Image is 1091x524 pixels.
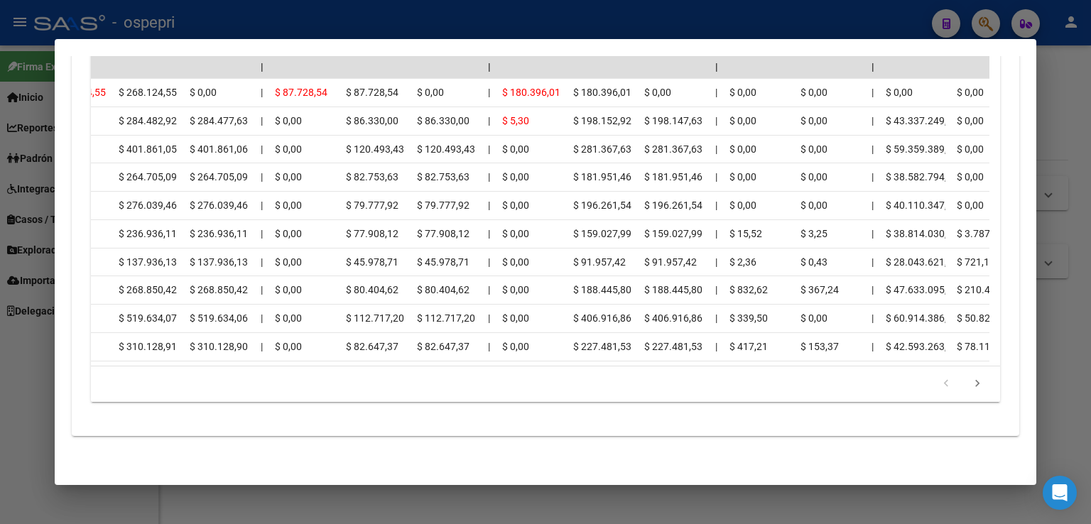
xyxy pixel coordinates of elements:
span: $ 159.027,99 [573,228,631,239]
span: | [261,61,264,72]
span: $ 87.728,54 [346,87,398,98]
span: $ 0,00 [275,256,302,268]
span: $ 180.396,01 [573,87,631,98]
span: $ 87.728,54 [275,87,327,98]
span: | [715,341,717,352]
span: $ 0,00 [275,143,302,155]
span: | [261,200,263,211]
span: | [872,256,874,268]
span: $ 77.908,12 [346,228,398,239]
span: $ 78.116,90 [957,341,1009,352]
span: | [872,284,874,295]
span: | [715,256,717,268]
span: $ 0,00 [275,312,302,324]
span: | [488,115,490,126]
span: $ 0,00 [502,341,529,352]
span: $ 281.367,63 [573,143,631,155]
span: $ 42.593.263,65 [886,341,958,352]
span: | [715,200,717,211]
span: $ 47.633.095,83 [886,284,958,295]
span: $ 0,00 [800,115,827,126]
span: $ 406.916,86 [644,312,702,324]
span: $ 0,00 [957,200,984,211]
span: $ 721,15 [957,256,995,268]
span: $ 310.128,91 [119,341,177,352]
span: $ 112.717,20 [346,312,404,324]
span: $ 0,00 [800,171,827,182]
span: $ 2,36 [729,256,756,268]
span: $ 28.043.621,69 [886,256,958,268]
span: $ 5,30 [502,115,529,126]
span: $ 0,00 [502,143,529,155]
span: $ 0,00 [800,312,827,324]
span: | [488,228,490,239]
span: $ 227.481,53 [644,341,702,352]
span: $ 0,00 [729,200,756,211]
span: | [872,115,874,126]
span: $ 196.261,54 [644,200,702,211]
span: $ 227.481,53 [573,341,631,352]
span: | [488,87,490,98]
span: $ 120.493,43 [417,143,475,155]
div: Open Intercom Messenger [1043,476,1077,510]
span: $ 0,00 [729,115,756,126]
span: $ 86.330,00 [346,115,398,126]
span: $ 82.647,37 [417,341,469,352]
span: $ 3,25 [800,228,827,239]
span: $ 0,00 [800,143,827,155]
span: $ 276.039,46 [190,200,248,211]
span: $ 236.936,11 [119,228,177,239]
span: $ 15,52 [729,228,762,239]
span: $ 3.787,07 [957,228,1004,239]
span: $ 0,00 [886,87,913,98]
span: $ 0,43 [800,256,827,268]
span: | [261,143,263,155]
span: $ 159.027,99 [644,228,702,239]
span: $ 268.124,55 [119,87,177,98]
span: $ 196.261,54 [573,200,631,211]
span: $ 198.152,92 [573,115,631,126]
span: | [872,228,874,239]
span: $ 0,00 [800,200,827,211]
span: | [488,256,490,268]
span: | [488,200,490,211]
span: $ 0,00 [417,87,444,98]
span: $ 137.936,13 [119,256,177,268]
span: | [488,312,490,324]
span: $ 0,00 [275,115,302,126]
span: $ 0,00 [957,143,984,155]
span: $ 120.493,43 [346,143,404,155]
span: $ 264.705,09 [119,171,177,182]
span: $ 180.396,01 [502,87,560,98]
span: $ 0,00 [729,171,756,182]
span: $ 310.128,90 [190,341,248,352]
span: | [715,228,717,239]
span: | [488,61,491,72]
span: $ 0,00 [729,143,756,155]
span: | [715,61,718,72]
span: | [715,171,717,182]
span: | [872,200,874,211]
span: | [261,228,263,239]
span: $ 38.582.794,98 [886,171,958,182]
span: | [872,87,874,98]
span: $ 339,50 [729,312,768,324]
span: $ 188.445,80 [573,284,631,295]
span: $ 43.337.249,93 [886,115,958,126]
span: $ 86.330,00 [417,115,469,126]
span: $ 0,00 [957,87,984,98]
span: $ 59.359.389,82 [886,143,958,155]
span: $ 268.850,42 [190,284,248,295]
span: $ 77.908,12 [417,228,469,239]
span: | [715,284,717,295]
a: go to previous page [933,376,960,392]
span: $ 406.916,86 [573,312,631,324]
span: | [872,312,874,324]
span: $ 0,00 [190,87,217,98]
span: | [488,341,490,352]
span: $ 188.445,80 [644,284,702,295]
span: $ 519.634,06 [190,312,248,324]
span: $ 181.951,46 [644,171,702,182]
span: $ 268.850,42 [119,284,177,295]
span: $ 0,00 [957,171,984,182]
